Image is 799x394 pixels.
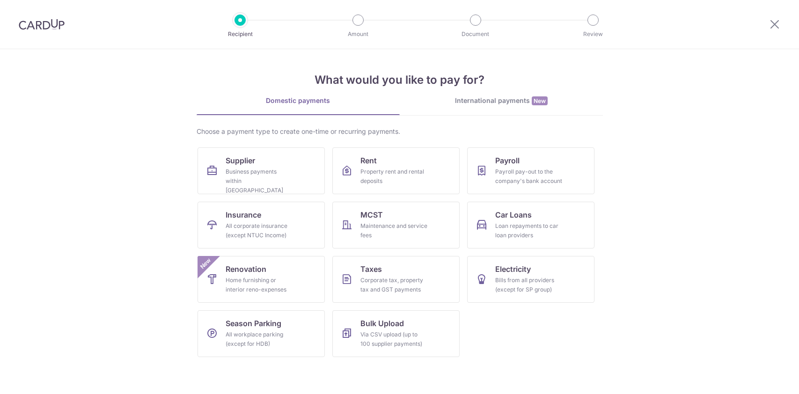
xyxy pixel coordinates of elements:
div: Corporate tax, property tax and GST payments [360,276,428,294]
span: Season Parking [226,318,281,329]
a: RentProperty rent and rental deposits [332,147,460,194]
span: Insurance [226,209,261,220]
span: MCST [360,209,383,220]
a: Car LoansLoan repayments to car loan providers [467,202,594,248]
div: Choose a payment type to create one-time or recurring payments. [197,127,603,136]
div: Home furnishing or interior reno-expenses [226,276,293,294]
span: Taxes [360,263,382,275]
a: TaxesCorporate tax, property tax and GST payments [332,256,460,303]
span: Bulk Upload [360,318,404,329]
div: All corporate insurance (except NTUC Income) [226,221,293,240]
a: RenovationHome furnishing or interior reno-expensesNew [198,256,325,303]
h4: What would you like to pay for? [197,72,603,88]
span: New [532,96,548,105]
span: Renovation [226,263,266,275]
div: Via CSV upload (up to 100 supplier payments) [360,330,428,349]
div: International payments [400,96,603,106]
a: Bulk UploadVia CSV upload (up to 100 supplier payments) [332,310,460,357]
p: Recipient [205,29,275,39]
span: Rent [360,155,377,166]
a: SupplierBusiness payments within [GEOGRAPHIC_DATA] [198,147,325,194]
img: CardUp [19,19,65,30]
a: MCSTMaintenance and service fees [332,202,460,248]
div: Business payments within [GEOGRAPHIC_DATA] [226,167,293,195]
span: Payroll [495,155,520,166]
div: Domestic payments [197,96,400,105]
a: Season ParkingAll workplace parking (except for HDB) [198,310,325,357]
span: Supplier [226,155,255,166]
p: Review [558,29,628,39]
div: Loan repayments to car loan providers [495,221,563,240]
a: PayrollPayroll pay-out to the company's bank account [467,147,594,194]
iframe: Opens a widget where you can find more information [739,366,790,389]
div: Property rent and rental deposits [360,167,428,186]
div: Maintenance and service fees [360,221,428,240]
a: InsuranceAll corporate insurance (except NTUC Income) [198,202,325,248]
div: Bills from all providers (except for SP group) [495,276,563,294]
div: Payroll pay-out to the company's bank account [495,167,563,186]
div: All workplace parking (except for HDB) [226,330,293,349]
p: Document [441,29,510,39]
a: ElectricityBills from all providers (except for SP group) [467,256,594,303]
span: Car Loans [495,209,532,220]
span: New [198,256,213,271]
p: Amount [323,29,393,39]
span: Electricity [495,263,531,275]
